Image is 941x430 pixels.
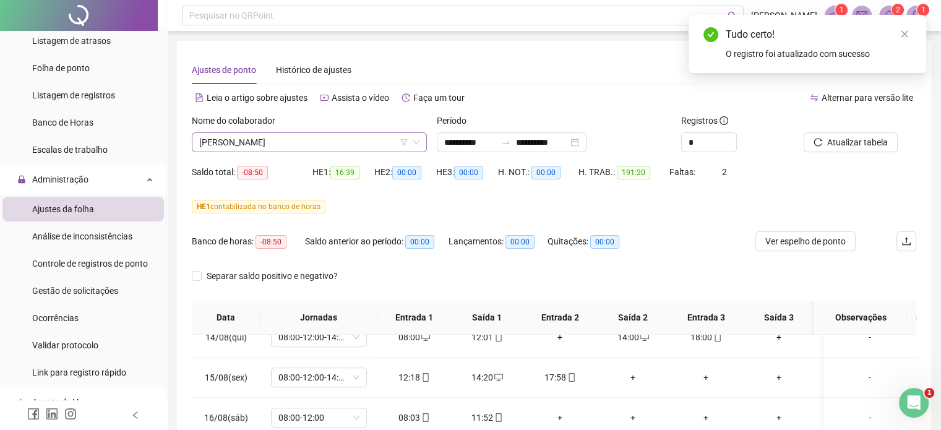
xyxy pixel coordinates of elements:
span: close [900,30,909,38]
span: Histórico de ajustes [276,65,351,75]
span: Ajustes da folha [32,204,94,214]
div: 08:00 [387,330,440,344]
span: mobile [420,373,430,382]
span: Leia o artigo sobre ajustes [207,93,307,103]
div: H. NOT.: [498,165,578,179]
span: 00:00 [590,235,619,249]
span: linkedin [46,408,58,420]
span: Faltas: [669,167,697,177]
span: Banco de Horas [32,118,93,127]
span: 00:00 [505,235,535,249]
div: 12:01 [460,330,513,344]
span: Assista o vídeo [332,93,389,103]
span: upload [901,236,911,246]
span: 00:00 [392,166,421,179]
th: Entrada 3 [669,301,742,335]
div: 14:20 [460,371,513,384]
span: Atualizar tabela [827,135,888,149]
span: Validar protocolo [32,340,98,350]
th: Observações [814,301,907,335]
div: Saldo total: [192,165,312,179]
span: 1 [921,6,926,14]
span: mobile [493,333,503,342]
div: + [606,371,660,384]
span: facebook [27,408,40,420]
span: -08:50 [256,235,286,249]
span: 08:00-12:00-14:00-18:00 [278,368,359,387]
span: Listagem de registros [32,90,115,100]
button: Ver espelho de ponto [755,231,856,251]
span: check-circle [703,27,718,42]
span: 15/08(sex) [205,372,247,382]
span: 2 [722,167,727,177]
sup: 2 [892,4,904,16]
th: Entrada 1 [377,301,450,335]
span: 1 [924,388,934,398]
span: instagram [64,408,77,420]
span: [PERSON_NAME] [751,9,817,22]
span: 08:00-12:00 [278,408,359,427]
th: Jornadas [260,301,377,335]
div: + [679,411,733,424]
div: 18:00 [679,330,733,344]
span: down [413,139,420,146]
span: file-text [195,93,204,102]
th: Saída 2 [596,301,669,335]
span: Ocorrências [32,313,79,323]
div: + [533,330,587,344]
span: -08:50 [237,166,268,179]
div: Tudo certo! [726,27,911,42]
span: history [402,93,410,102]
span: Ajustes de ponto [192,65,256,75]
span: Análise de inconsistências [32,231,132,241]
div: + [679,371,733,384]
span: to [501,137,511,147]
div: - [833,411,906,424]
span: 16/08(sáb) [204,413,248,423]
span: Folha de ponto [32,63,90,73]
div: 11:52 [460,411,513,424]
div: 08:03 [387,411,440,424]
th: Saída 3 [742,301,815,335]
span: 191:20 [617,166,650,179]
div: H. TRAB.: [578,165,669,179]
span: contabilizada no banco de horas [192,200,325,213]
span: Faça um tour [413,93,465,103]
span: notification [829,10,840,21]
button: Atualizar tabela [804,132,898,152]
label: Período [437,114,475,127]
span: reload [814,138,822,147]
div: + [606,411,660,424]
span: mobile [712,333,722,342]
div: O registro foi atualizado com sucesso [726,47,911,61]
span: 2 [896,6,900,14]
span: mobile [493,413,503,422]
th: Data [192,301,260,335]
div: Saldo anterior ao período: [305,234,449,249]
div: + [752,371,806,384]
span: mail [856,10,867,21]
span: Alternar para versão lite [822,93,913,103]
span: desktop [420,333,430,342]
iframe: Intercom live chat [899,388,929,418]
div: Lançamentos: [449,234,548,249]
span: 16:39 [330,166,359,179]
th: Saída 1 [450,301,523,335]
span: 08:00-12:00-14:00-18:00 [278,328,359,346]
div: Banco de horas: [192,234,305,249]
span: Listagem de atrasos [32,36,111,46]
div: HE 3: [436,165,498,179]
span: left [131,411,140,419]
span: 00:00 [531,166,561,179]
span: 00:00 [454,166,483,179]
span: MATEUS LIMA OLIVEIRA [199,133,419,152]
div: - [833,371,906,384]
div: Quitações: [548,234,638,249]
span: bell [883,10,895,21]
div: 17:58 [533,371,587,384]
img: 75850 [907,6,926,25]
span: lock [17,175,26,184]
span: desktop [639,333,649,342]
span: swap [810,93,819,102]
span: swap-right [501,137,511,147]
